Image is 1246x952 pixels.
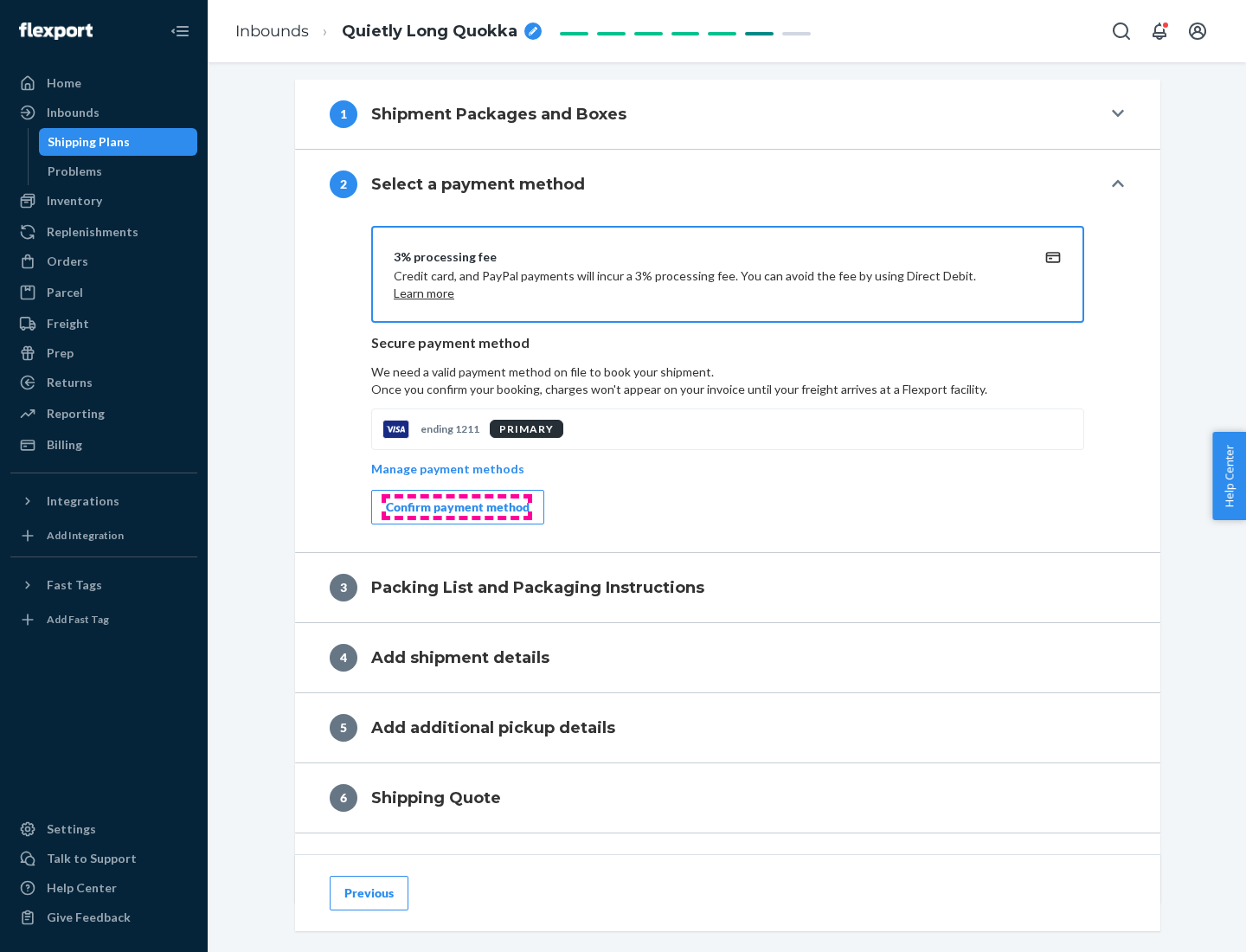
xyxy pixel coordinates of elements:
[39,158,198,185] a: Problems
[10,487,197,515] button: Integrations
[222,6,556,57] ol: breadcrumbs
[10,904,197,931] button: Give Feedback
[1142,14,1177,48] button: Open notifications
[371,103,626,125] h4: Shipment Packages and Boxes
[47,374,93,391] div: Returns
[47,344,74,362] div: Prep
[48,163,102,180] div: Problems
[330,574,357,601] div: 3
[394,248,1020,266] div: 3% processing fee
[10,431,197,459] a: Billing
[47,576,102,594] div: Fast Tags
[386,499,530,516] div: Confirm payment method
[371,646,549,669] h4: Add shipment details
[330,784,357,812] div: 6
[47,104,100,121] div: Inbounds
[371,363,1084,398] p: We need a valid payment method on file to book your shipment.
[10,248,197,275] a: Orders
[47,612,109,627] div: Add Fast Tag
[371,717,615,739] h4: Add additional pickup details
[47,253,88,270] div: Orders
[10,815,197,843] a: Settings
[39,128,198,156] a: Shipping Plans
[394,285,454,302] button: Learn more
[10,606,197,634] a: Add Fast Tag
[163,14,197,48] button: Close Navigation
[295,150,1160,219] button: 2Select a payment method
[295,693,1160,762] button: 5Add additional pickup details
[47,436,82,453] div: Billing
[342,21,517,43] span: Quietly Long Quokka
[10,369,197,396] a: Returns
[330,644,357,672] div: 4
[394,267,1020,302] p: Credit card, and PayPal payments will incur a 3% processing fee. You can avoid the fee by using D...
[19,23,93,40] img: Flexport logo
[10,99,197,126] a: Inbounds
[10,310,197,338] a: Freight
[10,339,197,367] a: Prep
[47,820,96,838] div: Settings
[295,553,1160,622] button: 3Packing List and Packaging Instructions
[10,279,197,306] a: Parcel
[295,763,1160,833] button: 6Shipping Quote
[10,400,197,428] a: Reporting
[371,173,585,196] h4: Select a payment method
[295,833,1160,903] button: 7Review and Confirm Shipment
[47,528,124,543] div: Add Integration
[421,421,479,436] p: ending 1211
[371,576,704,599] h4: Packing List and Packaging Instructions
[1104,14,1139,48] button: Open Search Box
[47,405,105,422] div: Reporting
[1212,432,1246,520] button: Help Center
[47,315,89,332] div: Freight
[371,460,524,478] p: Manage payment methods
[1180,14,1215,48] button: Open account menu
[47,223,138,241] div: Replenishments
[47,492,119,510] div: Integrations
[47,74,81,92] div: Home
[295,80,1160,149] button: 1Shipment Packages and Boxes
[10,845,197,872] a: Talk to Support
[330,714,357,742] div: 5
[47,192,102,209] div: Inventory
[371,381,1084,398] p: Once you confirm your booking, charges won't appear on your invoice until your freight arrives at...
[10,874,197,902] a: Help Center
[10,69,197,97] a: Home
[47,879,117,897] div: Help Center
[295,623,1160,692] button: 4Add shipment details
[47,284,83,301] div: Parcel
[330,876,408,910] button: Previous
[10,218,197,246] a: Replenishments
[371,787,501,809] h4: Shipping Quote
[330,100,357,128] div: 1
[371,333,1084,353] p: Secure payment method
[490,420,563,438] div: PRIMARY
[10,187,197,215] a: Inventory
[10,522,197,550] a: Add Integration
[330,170,357,198] div: 2
[10,571,197,599] button: Fast Tags
[371,490,544,524] button: Confirm payment method
[47,850,137,867] div: Talk to Support
[235,22,309,41] a: Inbounds
[47,909,131,926] div: Give Feedback
[48,133,130,151] div: Shipping Plans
